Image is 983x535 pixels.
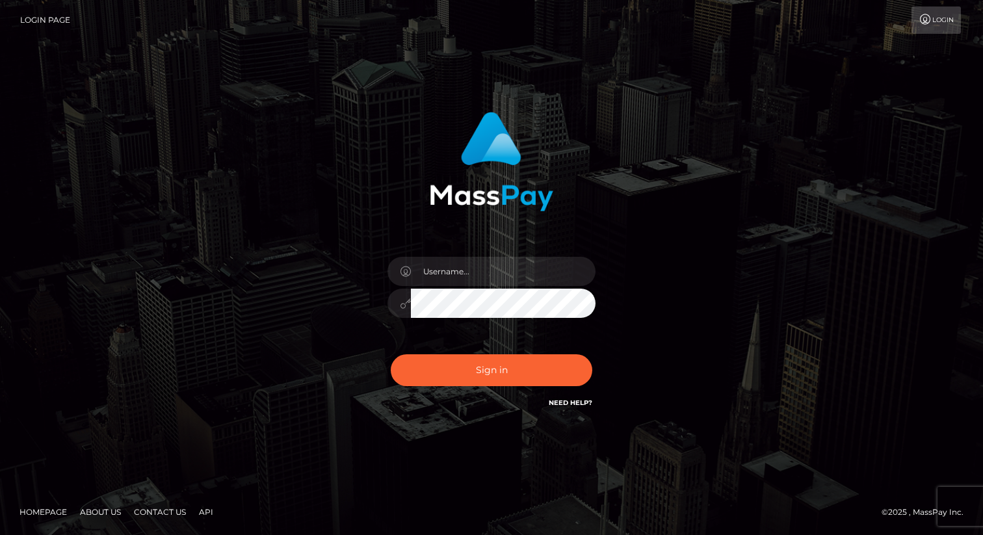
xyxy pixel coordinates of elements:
a: Need Help? [549,398,592,407]
a: Contact Us [129,502,191,522]
button: Sign in [391,354,592,386]
img: MassPay Login [430,112,553,211]
a: Login [911,7,961,34]
a: API [194,502,218,522]
input: Username... [411,257,596,286]
a: About Us [75,502,126,522]
div: © 2025 , MassPay Inc. [882,505,973,519]
a: Login Page [20,7,70,34]
a: Homepage [14,502,72,522]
